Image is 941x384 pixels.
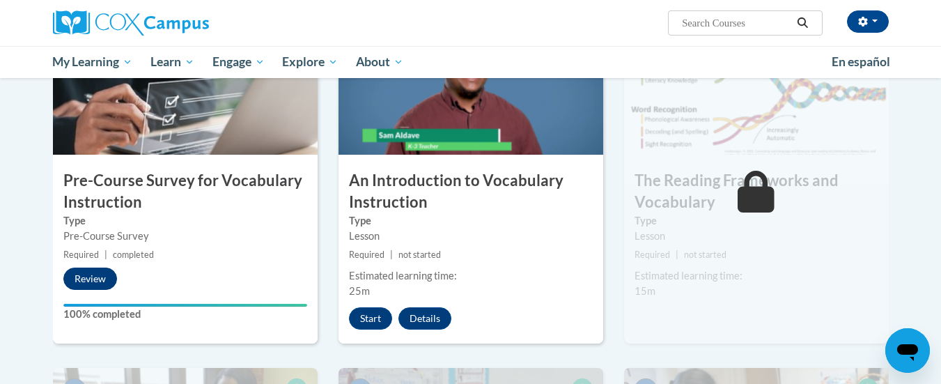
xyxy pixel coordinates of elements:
[349,285,370,297] span: 25m
[63,268,117,290] button: Review
[635,229,878,244] div: Lesson
[349,213,593,229] label: Type
[273,46,347,78] a: Explore
[349,229,593,244] div: Lesson
[624,170,889,213] h3: The Reading Frameworks and Vocabulary
[53,10,209,36] img: Cox Campus
[832,54,890,69] span: En español
[847,10,889,33] button: Account Settings
[349,307,392,330] button: Start
[676,249,678,260] span: |
[63,249,99,260] span: Required
[398,307,451,330] button: Details
[349,268,593,284] div: Estimated learning time:
[339,15,603,155] img: Course Image
[339,170,603,213] h3: An Introduction to Vocabulary Instruction
[32,46,910,78] div: Main menu
[53,170,318,213] h3: Pre-Course Survey for Vocabulary Instruction
[684,249,726,260] span: not started
[104,249,107,260] span: |
[624,15,889,155] img: Course Image
[53,10,318,36] a: Cox Campus
[63,213,307,229] label: Type
[63,229,307,244] div: Pre-Course Survey
[398,249,441,260] span: not started
[141,46,203,78] a: Learn
[63,307,307,322] label: 100% completed
[635,213,878,229] label: Type
[681,15,792,31] input: Search Courses
[53,15,318,155] img: Course Image
[349,249,384,260] span: Required
[63,304,307,307] div: Your progress
[635,249,670,260] span: Required
[52,54,132,70] span: My Learning
[113,249,154,260] span: completed
[282,54,338,70] span: Explore
[885,328,930,373] iframe: Button to launch messaging window
[212,54,265,70] span: Engage
[44,46,142,78] a: My Learning
[150,54,194,70] span: Learn
[347,46,412,78] a: About
[792,15,813,31] button: Search
[823,47,899,77] a: En español
[356,54,403,70] span: About
[635,268,878,284] div: Estimated learning time:
[635,285,655,297] span: 15m
[390,249,393,260] span: |
[203,46,274,78] a: Engage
